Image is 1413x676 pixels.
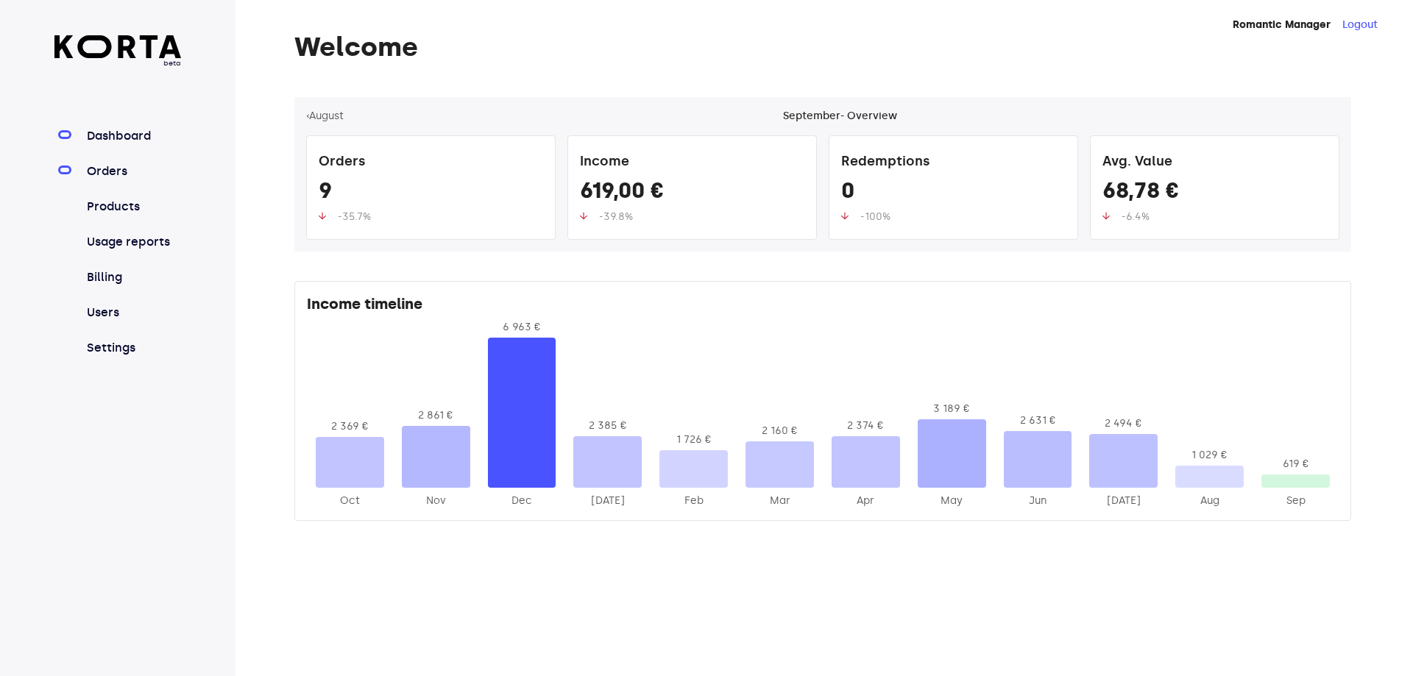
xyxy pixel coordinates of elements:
[832,419,900,433] div: 2 374 €
[402,408,470,423] div: 2 861 €
[860,210,890,223] span: -100%
[319,212,326,220] img: up
[783,109,897,124] div: September - Overview
[1004,413,1072,428] div: 2 631 €
[580,148,804,177] div: Income
[659,433,728,447] div: 1 726 €
[832,494,900,508] div: 2025-Apr
[294,32,1351,62] h1: Welcome
[580,177,804,210] div: 619,00 €
[319,148,543,177] div: Orders
[1175,448,1244,463] div: 1 029 €
[580,212,587,220] img: up
[316,494,384,508] div: 2024-Oct
[54,58,182,68] span: beta
[1102,177,1327,210] div: 68,78 €
[918,402,986,416] div: 3 189 €
[1089,494,1158,508] div: 2025-Jul
[1342,18,1378,32] button: Logout
[84,304,182,321] a: Users
[1102,212,1110,220] img: up
[307,293,1339,320] div: Income timeline
[54,35,182,58] img: Korta
[1122,210,1150,223] span: -6.4%
[338,210,371,223] span: -35.7%
[488,320,556,335] div: 6 963 €
[1089,416,1158,431] div: 2 494 €
[599,210,633,223] span: -39.8%
[488,494,556,508] div: 2024-Dec
[84,268,182,286] a: Billing
[84,127,182,145] a: Dashboard
[918,494,986,508] div: 2025-May
[1175,494,1244,508] div: 2025-Aug
[84,198,182,216] a: Products
[573,494,642,508] div: 2025-Jan
[746,494,814,508] div: 2025-Mar
[84,339,182,357] a: Settings
[841,177,1066,210] div: 0
[1233,18,1331,31] strong: Romantic Manager
[84,233,182,251] a: Usage reports
[1261,457,1330,472] div: 619 €
[54,35,182,68] a: beta
[841,212,849,220] img: up
[316,419,384,434] div: 2 369 €
[306,109,344,124] button: ‹August
[746,424,814,438] div: 2 160 €
[84,163,182,180] a: Orders
[1261,494,1330,508] div: 2025-Sep
[319,177,543,210] div: 9
[1102,148,1327,177] div: Avg. Value
[573,419,642,433] div: 2 385 €
[659,494,728,508] div: 2025-Feb
[841,148,1066,177] div: Redemptions
[402,494,470,508] div: 2024-Nov
[1004,494,1072,508] div: 2025-Jun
